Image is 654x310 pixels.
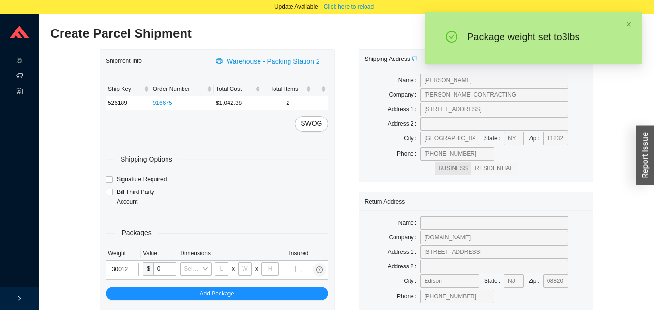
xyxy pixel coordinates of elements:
button: printerWarehouse - Packing Station 2 [210,54,328,68]
span: copy [412,56,418,61]
span: SWOG [301,118,322,129]
h2: Create Parcel Shipment [50,25,494,42]
button: close-circle [313,263,326,277]
div: Return Address [365,192,587,210]
td: 2 [262,96,314,110]
label: City [404,274,420,288]
label: Address 1 [388,245,420,259]
input: H [261,262,279,276]
div: Shipment Info [106,52,210,70]
label: State [484,132,504,145]
label: Company [389,231,420,244]
button: Add Package [106,287,328,300]
div: Copy [412,54,418,64]
span: Warehouse - Packing Station 2 [227,56,319,67]
td: $1,042.38 [214,96,262,110]
div: x [232,264,235,274]
th: undefined sortable [313,82,328,96]
th: Dimensions [178,247,287,261]
label: Name [398,74,420,87]
input: L [215,262,228,276]
label: Name [398,216,420,230]
th: Order Number sortable [151,82,214,96]
label: Phone [397,147,420,161]
label: Address 2 [388,260,420,273]
span: Bill Third Party Account [113,187,177,207]
th: Total Cost sortable [214,82,262,96]
th: Weight [106,247,141,261]
span: right [16,295,22,301]
span: Shipping Options [114,154,179,165]
span: printer [216,58,225,65]
span: Ship Key [108,84,142,94]
input: W [238,262,252,276]
label: State [484,274,504,288]
span: Signature Required [113,175,170,184]
span: Order Number [153,84,205,94]
span: BUSINESS [439,165,468,172]
th: Insured [287,247,310,261]
span: Packages [115,227,158,238]
td: 526189 [106,96,151,110]
th: Ship Key sortable [106,82,151,96]
span: Add Package [200,289,234,298]
span: RESIDENTIAL [475,165,513,172]
span: Shipping Address [365,56,418,62]
span: $ [143,262,153,276]
a: 916675 [153,100,172,106]
label: Phone [397,290,420,303]
div: Package weight set to 3 lb s [467,31,611,43]
span: check-circle [446,31,457,44]
label: Zip [529,274,543,288]
label: City [404,132,420,145]
th: Total Items sortable [262,82,314,96]
th: Value [141,247,178,261]
label: Address 1 [388,103,420,116]
span: Total Cost [216,84,253,94]
label: Zip [529,132,543,145]
button: SWOG [295,116,328,132]
span: Total Items [264,84,304,94]
span: close [626,21,632,27]
span: Click here to reload [324,2,374,12]
label: Address 2 [388,117,420,131]
label: Company [389,88,420,102]
div: x [255,264,258,274]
